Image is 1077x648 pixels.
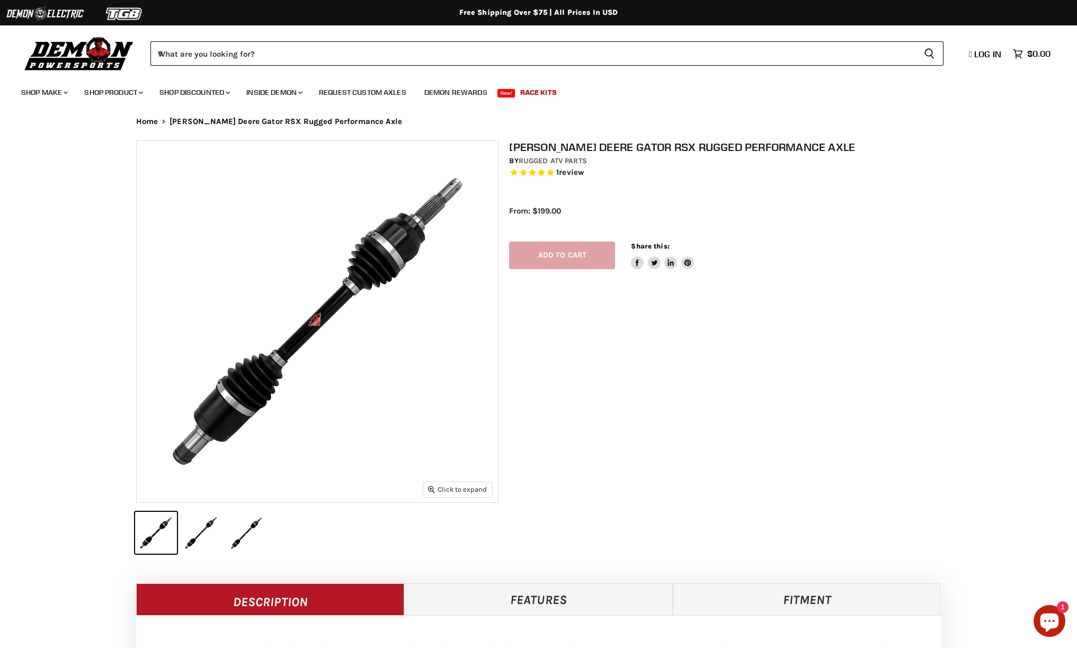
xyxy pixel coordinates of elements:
span: [PERSON_NAME] Deere Gator RSX Rugged Performance Axle [170,117,402,126]
img: Demon Electric Logo 2 [5,4,85,24]
span: New! [497,89,515,97]
inbox-online-store-chat: Shopify online store chat [1030,605,1069,640]
a: $0.00 [1008,46,1056,61]
a: Log in [964,49,1008,59]
a: Fitment [673,583,941,615]
aside: Share this: [631,242,694,270]
img: IMAGE [137,141,498,502]
ul: Main menu [13,77,1048,103]
span: 1 reviews [556,167,584,177]
img: Demon Powersports [21,34,137,72]
a: Rugged ATV Parts [519,156,587,165]
a: Request Custom Axles [311,82,414,103]
a: Features [404,583,673,615]
button: IMAGE thumbnail [225,512,267,554]
a: Home [136,117,158,126]
button: Search [915,41,944,66]
a: Demon Rewards [416,82,495,103]
span: Share this: [631,242,669,250]
span: From: $199.00 [509,206,561,216]
span: review [559,167,584,177]
a: Shop Make [13,82,74,103]
a: Shop Discounted [152,82,236,103]
span: Click to expand [428,485,487,493]
a: Description [136,583,405,615]
span: Log in [974,49,1001,59]
button: Click to expand [423,482,492,496]
nav: Breadcrumbs [115,117,963,126]
form: Product [150,41,944,66]
button: IMAGE thumbnail [135,512,177,554]
span: $0.00 [1027,49,1051,59]
span: Rated 5.0 out of 5 stars 1 reviews [509,167,952,179]
a: Inside Demon [238,82,309,103]
input: When autocomplete results are available use up and down arrows to review and enter to select [150,41,915,66]
a: Shop Product [76,82,149,103]
a: Race Kits [512,82,565,103]
div: Free Shipping Over $75 | All Prices In USD [115,8,963,17]
img: TGB Logo 2 [85,4,164,24]
div: by [509,155,952,167]
button: IMAGE thumbnail [180,512,222,554]
h1: [PERSON_NAME] Deere Gator RSX Rugged Performance Axle [509,140,952,154]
